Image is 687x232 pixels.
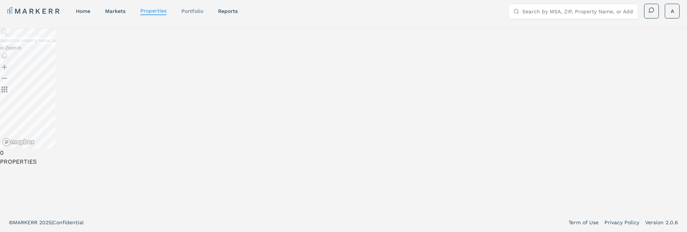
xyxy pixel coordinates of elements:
input: Search by MSA, ZIP, Property Name, or Address [522,4,633,19]
a: properties [140,8,167,14]
span: 2025 | [39,219,53,225]
span: A [671,7,674,15]
a: MARKERR [7,6,61,16]
span: Confidential [53,219,84,225]
a: home [76,8,90,14]
a: Portfolio [181,8,203,14]
a: reports [218,8,238,14]
a: Privacy Policy [604,219,639,226]
span: © [9,219,13,225]
a: markets [105,8,125,14]
span: MARKERR [13,219,39,225]
a: Term of Use [569,219,599,226]
a: Mapbox logo [2,138,35,146]
button: A [665,4,680,18]
a: Version 2.0.6 [645,219,678,226]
